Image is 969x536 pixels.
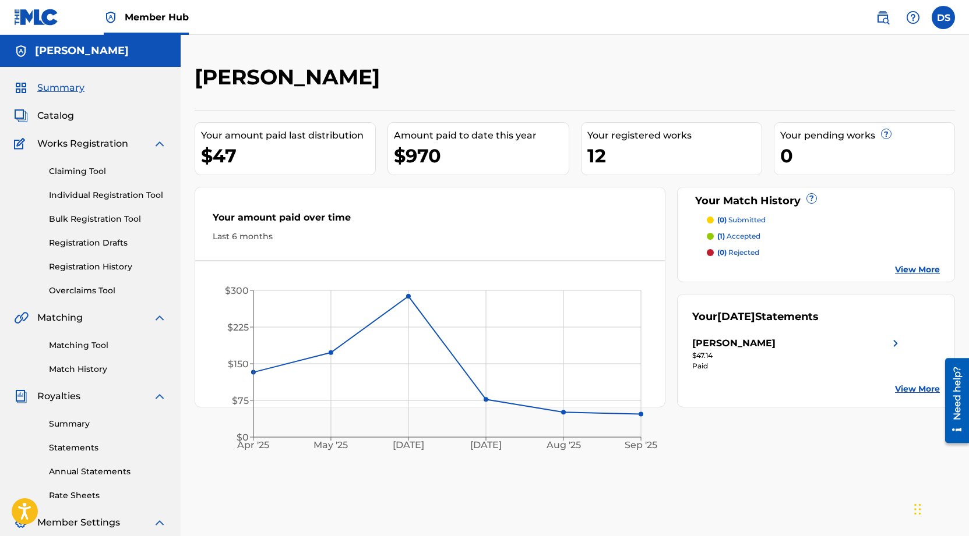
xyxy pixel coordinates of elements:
iframe: Chat Widget [911,480,969,536]
div: Your amount paid last distribution [201,129,375,143]
a: [PERSON_NAME]right chevron icon$47.14Paid [692,336,903,371]
img: Accounts [14,44,28,58]
div: Your registered works [587,129,762,143]
span: (0) [717,248,727,257]
img: Royalties [14,389,28,403]
a: Statements [49,442,167,454]
img: Matching [14,311,29,325]
img: expand [153,311,167,325]
a: Bulk Registration Tool [49,213,167,225]
img: expand [153,137,167,151]
div: 12 [587,143,762,169]
span: ? [807,194,816,203]
img: Member Settings [14,516,28,530]
div: Paid [692,361,903,371]
tspan: Aug '25 [546,440,581,451]
a: CatalogCatalog [14,109,74,123]
p: submitted [717,215,766,225]
tspan: May '25 [314,440,348,451]
div: Your Match History [692,193,940,209]
a: Registration History [49,261,167,273]
span: Catalog [37,109,74,123]
h2: [PERSON_NAME] [195,64,386,90]
a: Rate Sheets [49,489,167,502]
span: (0) [717,215,727,224]
iframe: Resource Center [936,353,969,447]
tspan: $300 [225,285,249,296]
div: [PERSON_NAME] [692,336,776,350]
div: Help [901,6,925,29]
a: Claiming Tool [49,165,167,178]
tspan: $225 [227,322,249,333]
div: $47 [201,143,375,169]
span: Member Hub [125,10,189,24]
div: 0 [780,143,954,169]
span: Works Registration [37,137,128,151]
tspan: [DATE] [393,440,424,451]
tspan: $75 [232,395,249,406]
a: Match History [49,363,167,375]
img: Summary [14,81,28,95]
img: help [906,10,920,24]
span: Member Settings [37,516,120,530]
div: User Menu [932,6,955,29]
tspan: Apr '25 [237,440,270,451]
div: $47.14 [692,350,903,361]
img: MLC Logo [14,9,59,26]
p: rejected [717,247,759,258]
div: Last 6 months [213,230,647,243]
a: Overclaims Tool [49,285,167,297]
a: SummarySummary [14,81,84,95]
img: right chevron icon [889,336,903,350]
a: View More [895,383,940,395]
img: search [876,10,890,24]
div: Amount paid to date this year [394,129,568,143]
span: ? [882,129,891,139]
span: [DATE] [717,310,755,323]
tspan: [DATE] [471,440,502,451]
span: Matching [37,311,83,325]
tspan: $0 [237,432,249,443]
a: View More [895,264,940,276]
a: Registration Drafts [49,237,167,249]
span: Royalties [37,389,80,403]
div: $970 [394,143,568,169]
tspan: Sep '25 [625,440,658,451]
img: Works Registration [14,137,29,151]
span: (1) [717,232,725,240]
img: expand [153,389,167,403]
div: Your amount paid over time [213,211,647,230]
div: Your Statements [692,309,819,325]
a: (0) rejected [707,247,940,258]
a: (0) submitted [707,215,940,225]
tspan: $150 [228,358,249,370]
a: Annual Statements [49,466,167,478]
a: Summary [49,418,167,430]
img: Top Rightsholder [104,10,118,24]
div: Your pending works [780,129,954,143]
a: Matching Tool [49,339,167,352]
h5: DANIEL CHRISTOPHER SPADARO [35,44,129,58]
img: Catalog [14,109,28,123]
a: Individual Registration Tool [49,189,167,201]
a: Public Search [871,6,894,29]
a: (1) accepted [707,231,940,242]
div: Drag [914,492,921,527]
span: Summary [37,81,84,95]
p: accepted [717,231,760,242]
img: expand [153,516,167,530]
